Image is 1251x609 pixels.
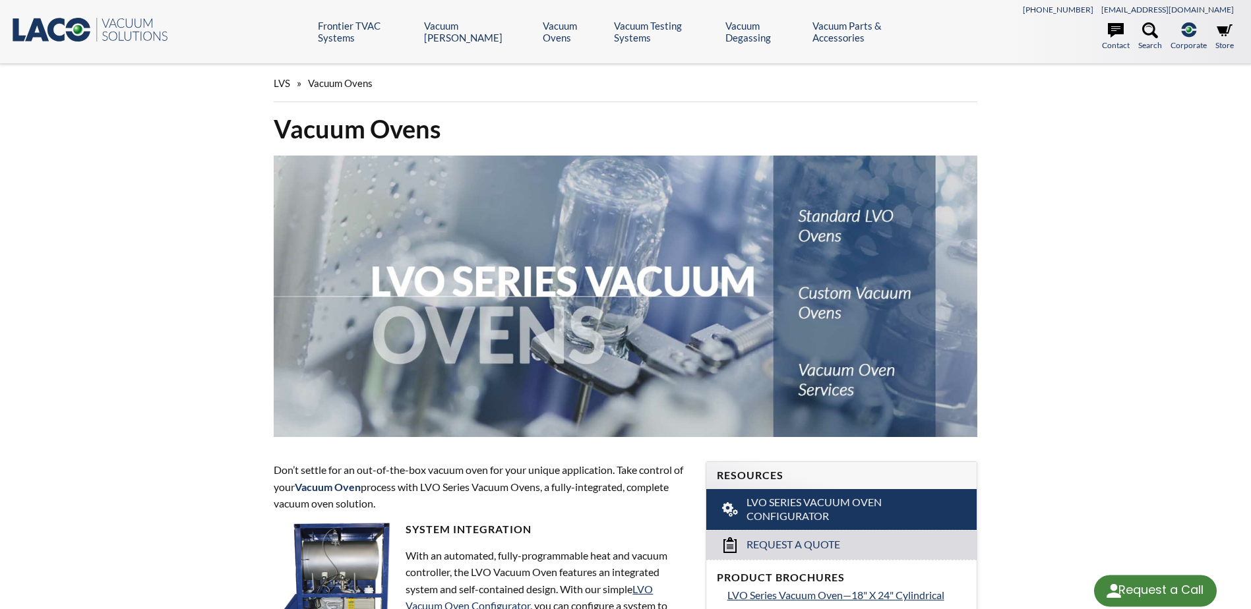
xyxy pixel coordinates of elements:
span: Corporate [1171,39,1207,51]
a: [PHONE_NUMBER] [1023,5,1093,14]
span: Request a Quote [747,538,840,552]
span: LVO Series Vacuum Oven—18" X 24" Cylindrical [727,589,944,601]
a: Request a Quote [706,530,977,560]
a: Store [1215,22,1234,51]
div: Request a Call [1118,575,1204,605]
a: Vacuum Testing Systems [614,20,716,43]
a: Vacuum Degassing [725,20,803,43]
img: round button [1103,580,1124,601]
a: Vacuum Ovens [543,20,604,43]
h4: Product Brochures [717,571,966,585]
img: LVO Series Vacuum Ovens header [274,156,977,437]
a: [EMAIL_ADDRESS][DOMAIN_NAME] [1101,5,1234,14]
span: LVS [274,77,290,89]
span: Vacuum Ovens [308,77,373,89]
span: LVO Series Vacuum Oven Configurator [747,496,938,523]
strong: Vacuum Oven [295,480,361,493]
h4: System Integration [274,523,689,536]
h4: Resources [717,469,966,482]
div: » [274,65,977,102]
a: Vacuum [PERSON_NAME] [424,20,533,43]
a: Vacuum Parts & Accessories [812,20,929,43]
a: LVO Series Vacuum Oven—18" X 24" Cylindrical [727,587,966,604]
a: LVO Series Vacuum Oven Configurator [706,489,977,530]
h1: Vacuum Ovens [274,113,977,145]
a: Search [1138,22,1162,51]
p: Don’t settle for an out-of-the-box vacuum oven for your unique application. Take control of your ... [274,461,689,512]
a: Contact [1102,22,1130,51]
div: Request a Call [1094,575,1217,606]
a: Frontier TVAC Systems [318,20,414,43]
